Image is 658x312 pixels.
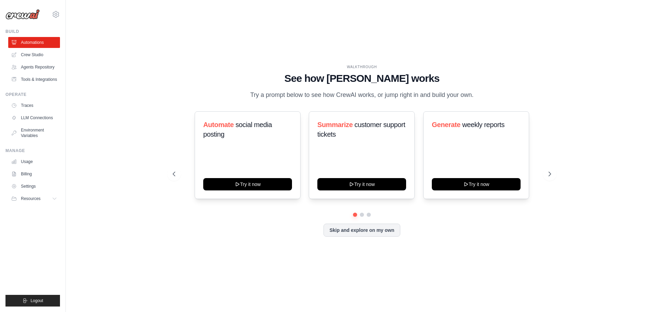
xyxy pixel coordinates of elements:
span: social media posting [203,121,272,138]
span: Automate [203,121,234,128]
a: Traces [8,100,60,111]
span: Generate [432,121,461,128]
p: Try a prompt below to see how CrewAI works, or jump right in and build your own. [247,90,477,100]
button: Skip and explore on my own [324,224,400,237]
div: Build [5,29,60,34]
button: Logout [5,295,60,307]
div: Operate [5,92,60,97]
img: Logo [5,9,40,20]
span: customer support tickets [317,121,405,138]
button: Resources [8,193,60,204]
a: Automations [8,37,60,48]
span: Resources [21,196,40,201]
a: Crew Studio [8,49,60,60]
a: Environment Variables [8,125,60,141]
span: weekly reports [462,121,504,128]
button: Try it now [203,178,292,190]
a: LLM Connections [8,112,60,123]
h1: See how [PERSON_NAME] works [173,72,551,85]
button: Try it now [317,178,406,190]
a: Usage [8,156,60,167]
a: Settings [8,181,60,192]
a: Tools & Integrations [8,74,60,85]
span: Summarize [317,121,353,128]
a: Billing [8,169,60,179]
div: Manage [5,148,60,153]
button: Try it now [432,178,521,190]
div: WALKTHROUGH [173,64,551,70]
span: Logout [31,298,43,303]
a: Agents Repository [8,62,60,73]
